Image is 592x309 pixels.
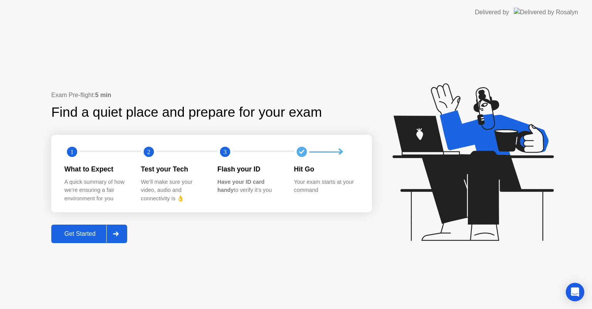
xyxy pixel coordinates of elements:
b: Have your ID card handy [217,179,264,193]
text: 3 [224,148,227,156]
button: Get Started [51,225,127,243]
div: Find a quiet place and prepare for your exam [51,102,323,123]
div: Delivered by [475,8,509,17]
img: Delivered by Rosalyn [514,8,578,17]
div: We’ll make sure your video, audio and connectivity is 👌 [141,178,205,203]
text: 2 [147,148,150,156]
div: Hit Go [294,164,358,174]
div: Your exam starts at your command [294,178,358,195]
div: Get Started [54,230,106,237]
div: Exam Pre-flight: [51,91,372,100]
div: Test your Tech [141,164,205,174]
div: What to Expect [64,164,129,174]
text: 1 [71,148,74,156]
div: Flash your ID [217,164,282,174]
div: Open Intercom Messenger [566,283,584,301]
div: A quick summary of how we’re ensuring a fair environment for you [64,178,129,203]
div: to verify it’s you [217,178,282,195]
b: 5 min [95,92,111,98]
